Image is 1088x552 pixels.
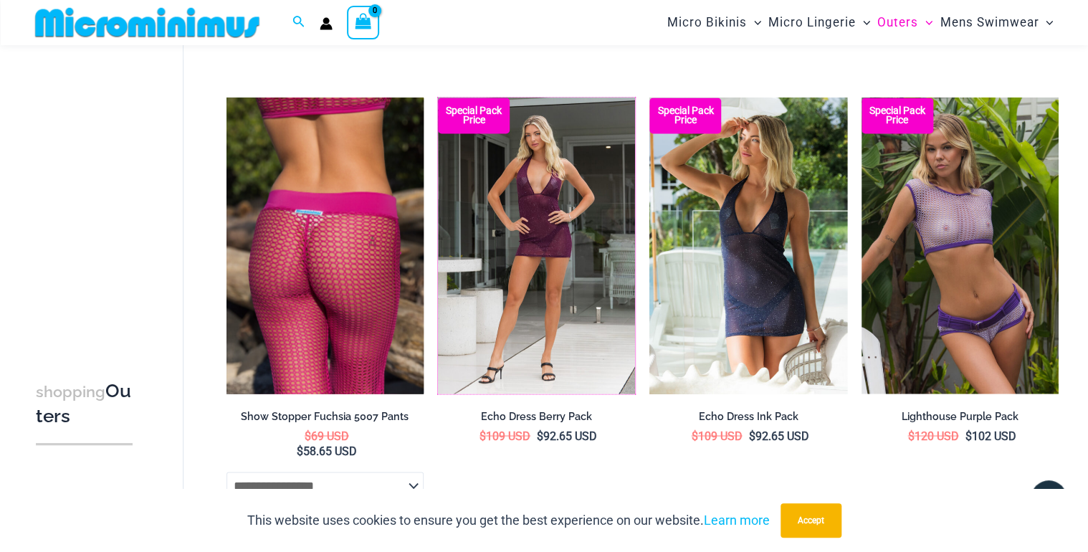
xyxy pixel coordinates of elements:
[965,429,1016,442] bdi: 102 USD
[537,429,543,442] span: $
[747,4,761,41] span: Menu Toggle
[877,4,918,41] span: Outers
[856,4,870,41] span: Menu Toggle
[297,444,357,457] bdi: 58.65 USD
[537,429,597,442] bdi: 92.65 USD
[768,4,856,41] span: Micro Lingerie
[862,409,1059,423] h2: Lighthouse Purple Pack
[1039,4,1053,41] span: Menu Toggle
[438,97,635,394] img: Echo Berry 5671 Dress 682 Thong 02
[479,429,530,442] bdi: 109 USD
[874,4,936,41] a: OutersMenu ToggleMenu Toggle
[691,429,742,442] bdi: 109 USD
[292,14,305,32] a: Search icon link
[662,2,1059,43] nav: Site Navigation
[36,48,165,335] iframe: TrustedSite Certified
[247,510,770,531] p: This website uses cookies to ensure you get the best experience on our website.
[347,6,380,39] a: View Shopping Cart, empty
[907,429,914,442] span: $
[862,97,1059,394] a: Lighthouse Purples 3668 Crop Top 516 Short 11 Lighthouse Purples 3668 Crop Top 516 Short 09Lighth...
[936,4,1056,41] a: Mens SwimwearMenu ToggleMenu Toggle
[297,444,303,457] span: $
[305,429,311,442] span: $
[664,4,765,41] a: Micro BikinisMenu ToggleMenu Toggle
[649,106,721,125] b: Special Pack Price
[226,97,424,394] a: Show Stopper Fuchsia 366 Top 5007 pants 09Show Stopper Fuchsia 366 Top 5007 pants 10Show Stopper ...
[438,409,635,428] a: Echo Dress Berry Pack
[479,429,486,442] span: $
[748,429,755,442] span: $
[918,4,932,41] span: Menu Toggle
[704,513,770,528] a: Learn more
[940,4,1039,41] span: Mens Swimwear
[862,106,933,125] b: Special Pack Price
[862,97,1059,394] img: Lighthouse Purples 3668 Crop Top 516 Short 11
[438,106,510,125] b: Special Pack Price
[965,429,971,442] span: $
[765,4,874,41] a: Micro LingerieMenu ToggleMenu Toggle
[781,503,841,538] button: Accept
[649,97,846,394] a: Echo Ink 5671 Dress 682 Thong 07 Echo Ink 5671 Dress 682 Thong 08Echo Ink 5671 Dress 682 Thong 08
[320,17,333,30] a: Account icon link
[649,97,846,394] img: Echo Ink 5671 Dress 682 Thong 07
[649,409,846,423] h2: Echo Dress Ink Pack
[226,97,424,394] img: Show Stopper Fuchsia 366 Top 5007 pants 10
[438,97,635,394] a: Echo Berry 5671 Dress 682 Thong 02 Echo Berry 5671 Dress 682 Thong 05Echo Berry 5671 Dress 682 Th...
[691,429,697,442] span: $
[29,6,265,39] img: MM SHOP LOGO FLAT
[36,383,105,401] span: shopping
[907,429,958,442] bdi: 120 USD
[226,409,424,423] h2: Show Stopper Fuchsia 5007 Pants
[667,4,747,41] span: Micro Bikinis
[305,429,349,442] bdi: 69 USD
[438,409,635,423] h2: Echo Dress Berry Pack
[748,429,808,442] bdi: 92.65 USD
[226,409,424,428] a: Show Stopper Fuchsia 5007 Pants
[36,379,133,429] h3: Outers
[649,409,846,428] a: Echo Dress Ink Pack
[862,409,1059,428] a: Lighthouse Purple Pack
